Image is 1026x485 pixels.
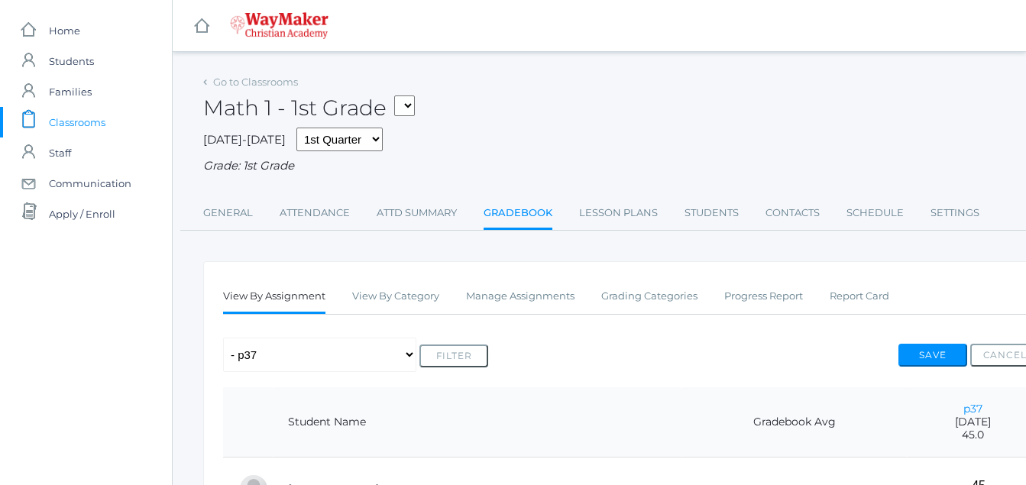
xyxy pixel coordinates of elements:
span: [DATE] [922,415,1024,428]
a: Go to Classrooms [213,76,298,88]
a: Progress Report [724,281,803,312]
h2: Math 1 - 1st Grade [203,96,415,120]
span: Communication [49,168,131,199]
span: Staff [49,137,71,168]
a: p37 [963,402,982,415]
a: Students [685,198,739,228]
a: View By Assignment [223,281,325,314]
span: Students [49,46,94,76]
button: Filter [419,344,488,367]
a: Manage Assignments [466,281,574,312]
span: Classrooms [49,107,105,137]
span: Families [49,76,92,107]
th: Gradebook Avg [682,387,907,458]
a: View By Category [352,281,439,312]
th: Student Name [273,387,682,458]
a: Contacts [765,198,820,228]
a: Schedule [846,198,904,228]
a: Report Card [830,281,889,312]
a: Lesson Plans [579,198,658,228]
img: 4_waymaker-logo-stack-white.png [230,12,329,39]
a: Gradebook [484,198,552,231]
span: 45.0 [922,428,1024,441]
button: Save [898,344,967,367]
a: Attd Summary [377,198,457,228]
a: Attendance [280,198,350,228]
a: Settings [931,198,979,228]
a: General [203,198,253,228]
span: [DATE]-[DATE] [203,132,286,147]
span: Home [49,15,80,46]
span: Apply / Enroll [49,199,115,229]
a: Grading Categories [601,281,697,312]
